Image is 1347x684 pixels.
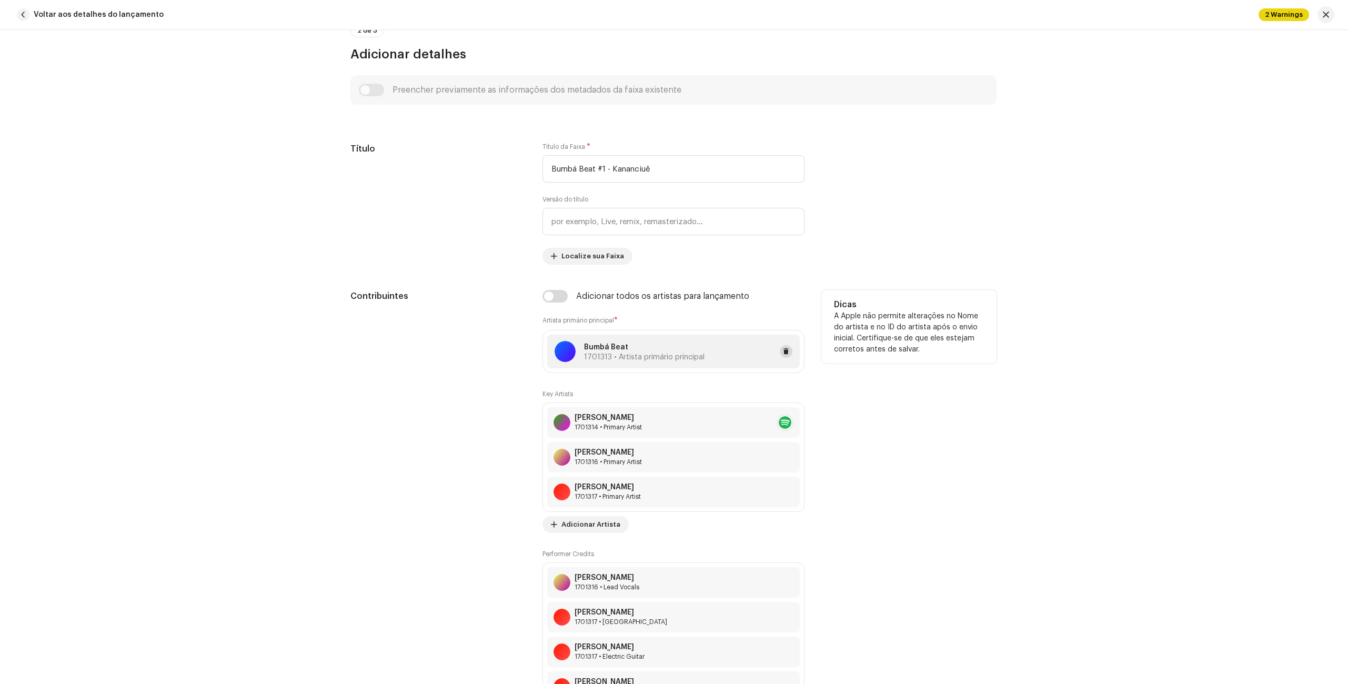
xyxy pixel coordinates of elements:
div: Primary Artist [575,423,642,431]
div: [PERSON_NAME] [575,608,667,617]
label: Título da Faixa [542,143,590,151]
h5: Dicas [834,298,984,311]
button: Adicionar Artista [542,516,629,533]
div: [PERSON_NAME] [575,574,639,582]
input: Insira o nome da faixa [542,155,805,183]
h5: Contribuintes [350,290,526,303]
div: [PERSON_NAME] [575,483,641,491]
div: Lead Vocals [575,583,639,591]
h3: Adicionar detalhes [350,46,997,63]
span: Adicionar Artista [561,514,620,535]
div: Charango [575,618,667,626]
div: Primary Artist [575,492,641,501]
button: Localize sua Faixa [542,248,632,265]
p: A Apple não permite alterações no Nome do artista e no ID do artista após o envio inicial. Certif... [834,311,984,355]
h5: Título [350,143,526,155]
span: 1701313 • Artista primário principal [584,354,705,361]
div: Primary Artist [575,458,642,466]
label: Key Artists [542,390,573,398]
div: Adicionar todos os artistas para lançamento [576,292,749,300]
small: Artista primário principal [542,317,614,324]
div: Electric Guitar [575,652,645,661]
label: Performer Credits [542,550,594,558]
div: [PERSON_NAME] [575,448,642,457]
div: [PERSON_NAME] [575,414,642,422]
span: Localize sua Faixa [561,246,624,267]
div: [PERSON_NAME] [575,643,645,651]
p: Bumbá Beat [584,342,705,353]
input: por exemplo, Live, remix, remasterizado... [542,208,805,235]
label: Versão do título [542,195,588,204]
